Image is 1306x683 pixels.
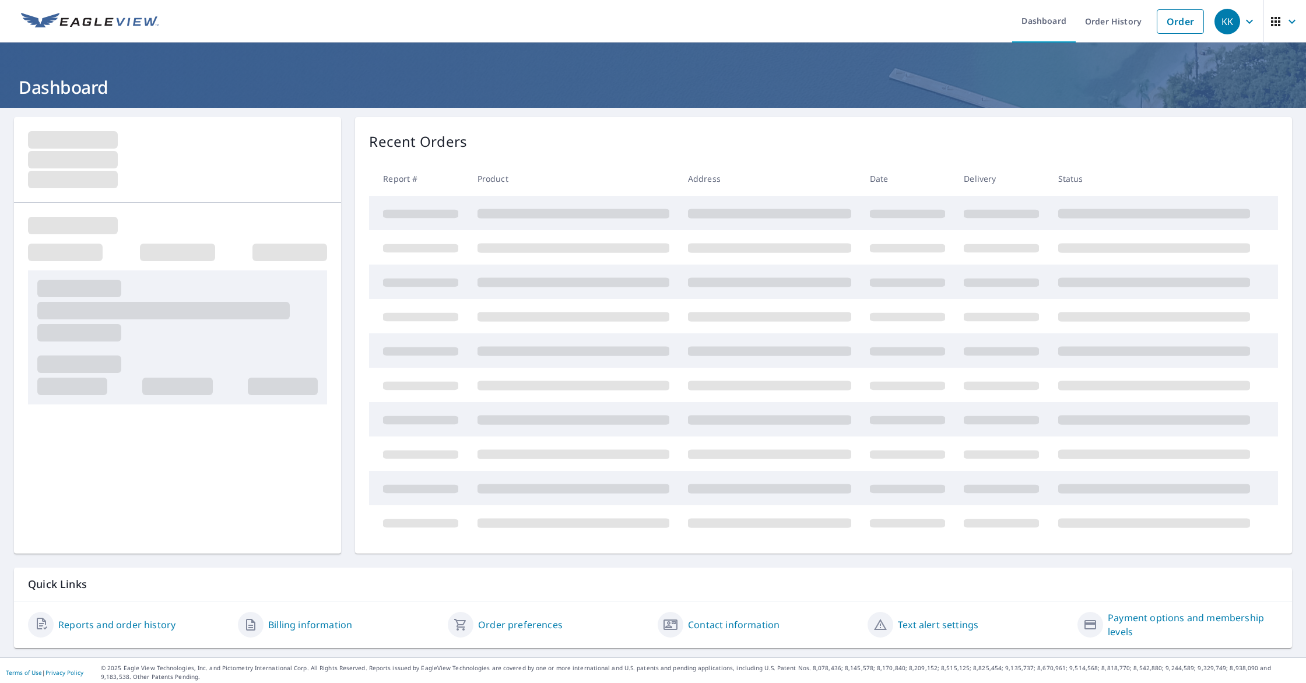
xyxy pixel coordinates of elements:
p: Quick Links [28,577,1278,592]
a: Order [1157,9,1204,34]
p: | [6,669,83,676]
a: Reports and order history [58,618,175,632]
th: Report # [369,161,468,196]
a: Payment options and membership levels [1108,611,1278,639]
img: EV Logo [21,13,159,30]
a: Billing information [268,618,352,632]
a: Privacy Policy [45,668,83,677]
th: Date [861,161,954,196]
div: KK [1214,9,1240,34]
a: Text alert settings [898,618,978,632]
th: Address [679,161,861,196]
th: Product [468,161,679,196]
a: Order preferences [478,618,563,632]
a: Contact information [688,618,780,632]
th: Status [1049,161,1259,196]
th: Delivery [954,161,1048,196]
h1: Dashboard [14,75,1292,99]
p: Recent Orders [369,131,467,152]
a: Terms of Use [6,668,42,677]
p: © 2025 Eagle View Technologies, Inc. and Pictometry International Corp. All Rights Reserved. Repo... [101,664,1300,681]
